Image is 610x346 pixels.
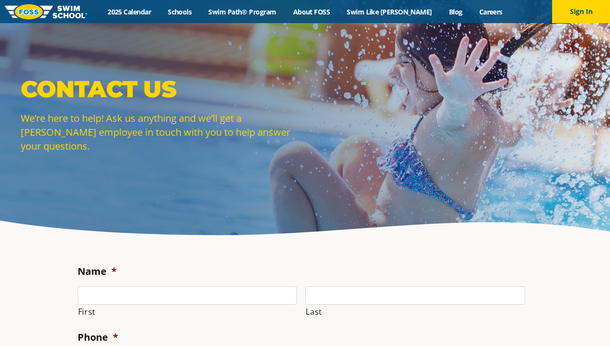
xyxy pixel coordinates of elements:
[440,7,471,16] a: Blog
[306,305,525,319] label: Last
[200,7,285,16] a: Swim Path® Program
[78,305,298,319] label: First
[78,265,117,278] label: Name
[78,286,298,305] input: First name
[160,7,200,16] a: Schools
[305,286,525,305] input: Last name
[99,7,160,16] a: 2025 Calendar
[339,7,441,16] a: Swim Like [PERSON_NAME]
[285,7,339,16] a: About FOSS
[21,111,300,153] p: We’re here to help! Ask us anything and we’ll get a [PERSON_NAME] employee in touch with you to h...
[21,75,300,103] p: Contact Us
[5,4,87,19] img: FOSS Swim School Logo
[471,7,511,16] a: Careers
[78,331,118,344] label: Phone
